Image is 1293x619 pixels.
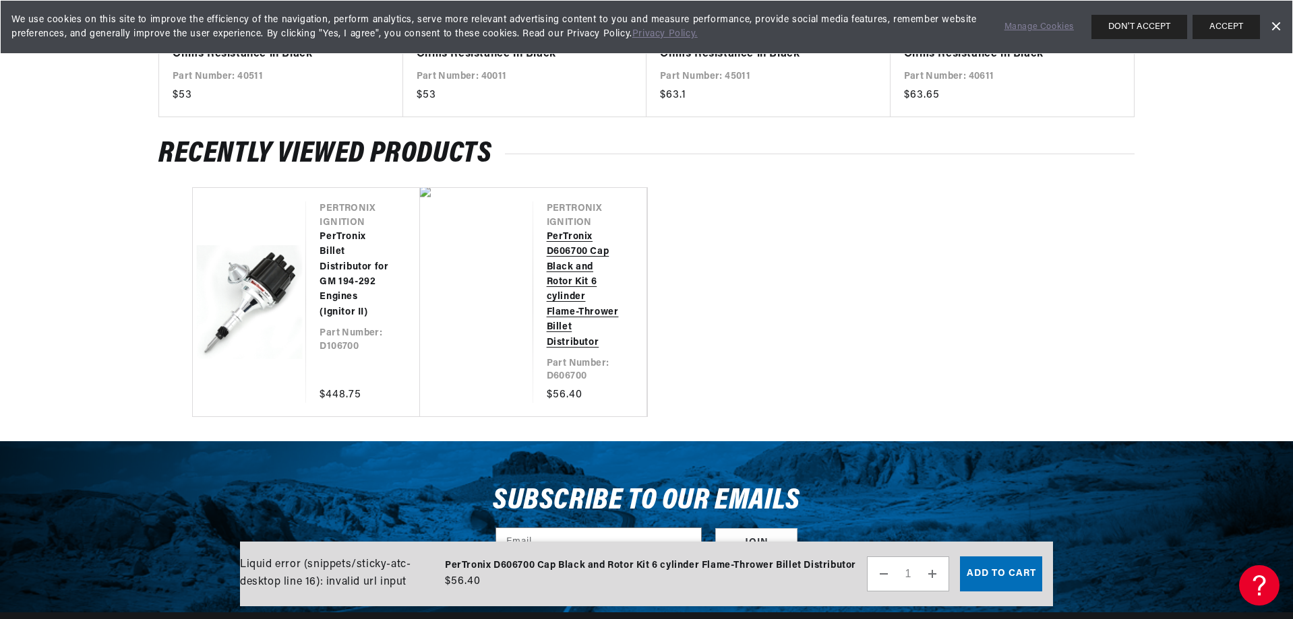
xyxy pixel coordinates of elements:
[496,528,701,558] input: Email
[445,573,481,589] span: $56.40
[493,488,800,514] h3: Subscribe to our emails
[320,230,392,320] a: PerTronix Billet Distributor for GM 194-292 Engines (Ignitor II)
[1265,17,1286,37] a: Dismiss Banner
[1091,15,1187,39] button: DON'T ACCEPT
[417,11,620,63] a: PerTronix 40011 Ignitor Oil Filled 40,000 Volt Ignition Coil with 1.5 Ohms Resistance in Black
[1193,15,1260,39] button: ACCEPT
[445,558,856,573] div: PerTronix D606700 Cap Black and Rotor Kit 6 cylinder Flame-Thrower Billet Distributor
[632,29,698,39] a: Privacy Policy.
[173,11,376,63] a: PerTronix 40511 Ignitor Oil Filled 40,000 Volt Ignition Coil with 3.0 Ohms Resistance in Black
[240,556,1042,591] div: Liquid error (snippets/sticky-atc-desktop line 16): invalid url input
[715,528,798,558] button: Subscribe
[960,556,1042,591] button: Add to cart
[660,11,864,63] a: PerTronix 45011 Ignitor II Oil Filled 45,000 Volt Ignition Coil with 0.6 Ohms Resistance in Black
[547,230,620,350] a: PerTronix D606700 Cap Black and Rotor Kit 6 cylinder Flame-Thrower Billet Distributor
[904,11,1108,63] a: PerTronix 40611 Ignitor Epoxy Filled 40,000 Volt Ignition Coil with 3.0 Ohms Resistance in Black
[158,141,1135,167] h2: RECENTLY VIEWED PRODUCTS
[1004,20,1074,34] a: Manage Cookies
[11,13,986,41] span: We use cookies on this site to improve the efficiency of the navigation, perform analytics, serve...
[192,187,1101,417] ul: Slider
